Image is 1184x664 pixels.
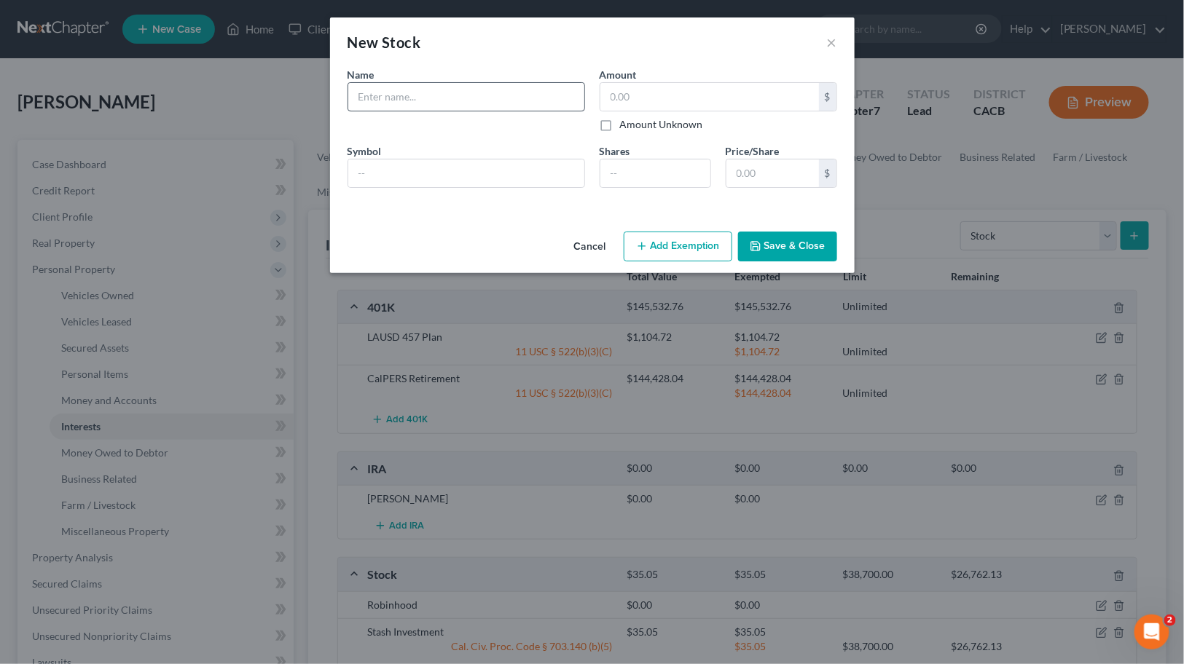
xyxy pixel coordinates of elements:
[348,143,382,159] label: Symbol
[562,233,618,262] button: Cancel
[348,159,584,187] input: --
[348,83,584,111] input: Enter name...
[620,117,703,132] label: Amount Unknown
[348,68,375,81] span: Name
[827,33,837,51] button: ×
[1164,614,1176,626] span: 2
[348,32,421,52] div: New Stock
[819,159,836,187] div: $
[600,67,637,82] label: Amount
[600,83,819,111] input: 0.00
[624,232,732,262] button: Add Exemption
[738,232,837,262] button: Save & Close
[1134,614,1169,649] iframe: Intercom live chat
[600,159,710,187] input: --
[600,143,630,159] label: Shares
[819,83,836,111] div: $
[726,143,780,159] label: Price/Share
[726,159,819,187] input: 0.00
